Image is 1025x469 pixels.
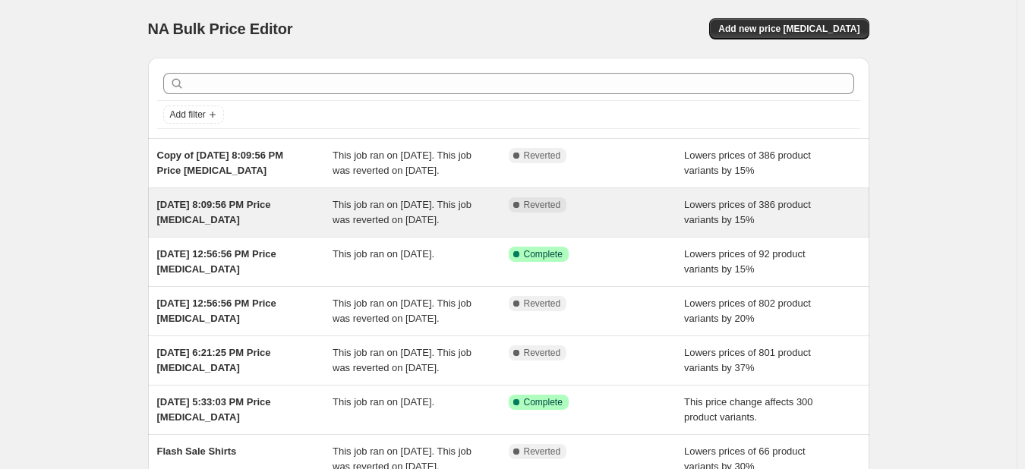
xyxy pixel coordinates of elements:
[170,109,206,121] span: Add filter
[684,248,806,275] span: Lowers prices of 92 product variants by 15%
[524,248,563,260] span: Complete
[333,150,471,176] span: This job ran on [DATE]. This job was reverted on [DATE].
[684,396,813,423] span: This price change affects 300 product variants.
[157,396,271,423] span: [DATE] 5:33:03 PM Price [MEDICAL_DATA]
[333,297,471,324] span: This job ran on [DATE]. This job was reverted on [DATE].
[524,396,563,408] span: Complete
[163,105,224,124] button: Add filter
[718,23,859,35] span: Add new price [MEDICAL_DATA]
[684,199,811,225] span: Lowers prices of 386 product variants by 15%
[333,199,471,225] span: This job ran on [DATE]. This job was reverted on [DATE].
[157,347,271,373] span: [DATE] 6:21:25 PM Price [MEDICAL_DATA]
[148,20,293,37] span: NA Bulk Price Editor
[524,445,561,458] span: Reverted
[157,199,271,225] span: [DATE] 8:09:56 PM Price [MEDICAL_DATA]
[333,248,434,260] span: This job ran on [DATE].
[524,150,561,162] span: Reverted
[157,297,276,324] span: [DATE] 12:56:56 PM Price [MEDICAL_DATA]
[524,297,561,310] span: Reverted
[684,150,811,176] span: Lowers prices of 386 product variants by 15%
[684,297,811,324] span: Lowers prices of 802 product variants by 20%
[157,445,237,457] span: Flash Sale Shirts
[333,396,434,408] span: This job ran on [DATE].
[709,18,869,39] button: Add new price [MEDICAL_DATA]
[524,199,561,211] span: Reverted
[157,248,276,275] span: [DATE] 12:56:56 PM Price [MEDICAL_DATA]
[684,347,811,373] span: Lowers prices of 801 product variants by 37%
[157,150,284,176] span: Copy of [DATE] 8:09:56 PM Price [MEDICAL_DATA]
[333,347,471,373] span: This job ran on [DATE]. This job was reverted on [DATE].
[524,347,561,359] span: Reverted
